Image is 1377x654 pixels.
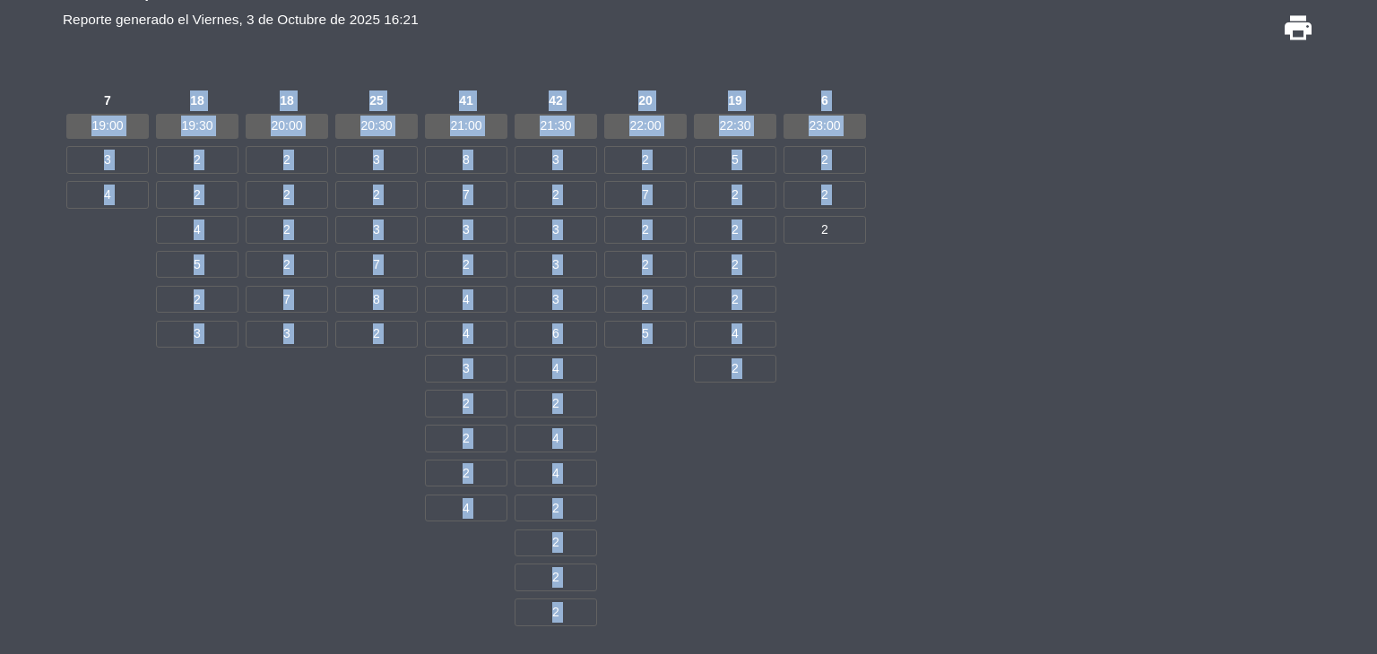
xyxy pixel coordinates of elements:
[156,251,238,278] span: 5
[515,390,597,417] span: 2
[246,251,328,278] span: 2
[425,321,507,348] span: 4
[515,114,597,139] span: 21:30
[694,146,776,173] span: 5
[515,460,597,486] span: 4
[515,216,597,243] span: 3
[246,146,328,173] span: 2
[694,286,776,313] span: 2
[425,181,507,208] span: 7
[425,495,507,521] span: 4
[694,251,776,278] span: 2
[515,425,597,452] span: 4
[694,88,776,113] span: 19
[156,88,238,113] span: 18
[335,216,418,243] span: 3
[335,146,418,173] span: 3
[335,88,418,113] span: 25
[63,8,419,30] div: Reporte generado el Viernes, 3 de Octubre de 2025 16:21
[246,114,328,139] span: 20:00
[246,181,328,208] span: 2
[694,181,776,208] span: 2
[604,181,687,208] span: 7
[425,355,507,382] span: 3
[784,146,866,173] span: 2
[156,286,238,313] span: 2
[156,114,238,139] span: 19:30
[425,390,507,417] span: 2
[694,321,776,348] span: 4
[694,216,776,243] span: 2
[1282,12,1314,44] i: print
[515,355,597,382] span: 4
[515,529,597,556] span: 2
[515,181,597,208] span: 2
[694,355,776,382] span: 2
[425,146,507,173] span: 8
[604,114,687,139] span: 22:00
[66,114,149,139] span: 19:00
[156,181,238,208] span: 2
[335,286,418,313] span: 8
[604,88,687,113] span: 20
[66,88,149,113] span: 7
[694,114,776,139] span: 22:30
[784,181,866,208] span: 2
[784,216,866,243] span: 2
[66,181,149,208] span: 4
[604,251,687,278] span: 2
[604,321,687,348] span: 5
[784,88,866,113] span: 6
[156,146,238,173] span: 2
[246,286,328,313] span: 7
[604,216,687,243] span: 2
[425,460,507,486] span: 2
[604,146,687,173] span: 2
[604,286,687,313] span: 2
[425,114,507,139] span: 21:00
[515,146,597,173] span: 3
[515,286,597,313] span: 3
[425,88,507,113] span: 41
[515,495,597,521] span: 2
[156,216,238,243] span: 4
[515,564,597,590] span: 2
[246,321,328,348] span: 3
[515,88,597,113] span: 42
[335,114,418,139] span: 20:30
[335,181,418,208] span: 2
[425,425,507,452] span: 2
[156,321,238,348] span: 3
[246,88,328,113] span: 18
[425,251,507,278] span: 2
[784,114,866,139] span: 23:00
[515,321,597,348] span: 6
[515,251,597,278] span: 3
[515,598,597,625] span: 2
[246,216,328,243] span: 2
[425,216,507,243] span: 3
[335,251,418,278] span: 7
[66,146,149,173] span: 3
[335,321,418,348] span: 2
[425,286,507,313] span: 4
